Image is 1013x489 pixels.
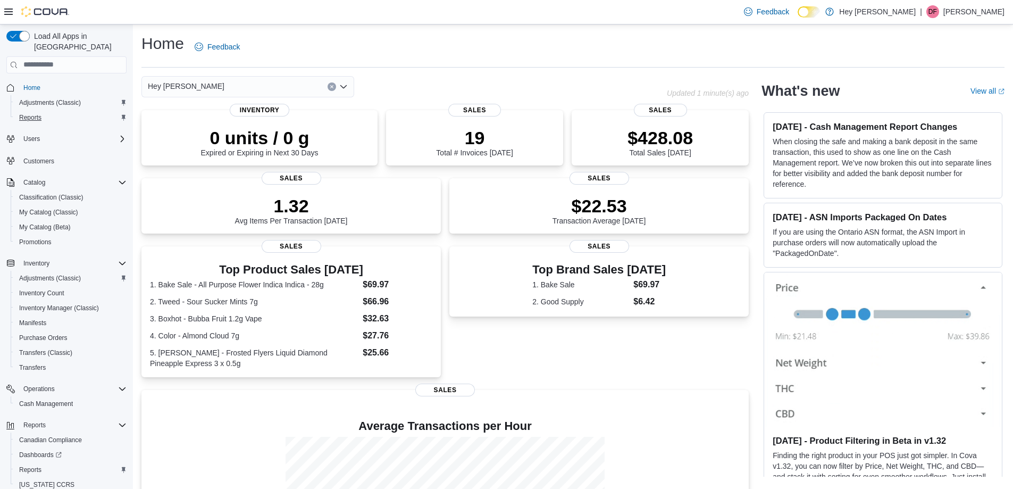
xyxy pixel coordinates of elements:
[11,235,131,250] button: Promotions
[773,136,993,189] p: When closing the safe and making a bank deposit in the same transaction, this used to show as one...
[148,80,224,93] span: Hey [PERSON_NAME]
[19,363,46,372] span: Transfers
[15,331,72,344] a: Purchase Orders
[532,296,629,307] dt: 2. Good Supply
[11,286,131,301] button: Inventory Count
[11,396,131,411] button: Cash Management
[339,82,348,91] button: Open list of options
[2,153,131,168] button: Customers
[436,127,513,157] div: Total # Invoices [DATE]
[19,98,81,107] span: Adjustments (Classic)
[11,205,131,220] button: My Catalog (Classic)
[15,272,127,285] span: Adjustments (Classic)
[19,419,50,432] button: Reports
[740,1,793,22] a: Feedback
[15,221,127,234] span: My Catalog (Beta)
[23,84,40,92] span: Home
[15,346,127,359] span: Transfers (Classic)
[2,131,131,146] button: Users
[633,295,666,308] dd: $6.42
[757,6,789,17] span: Feedback
[11,220,131,235] button: My Catalog (Beta)
[19,208,78,217] span: My Catalog (Classic)
[11,462,131,477] button: Reports
[11,447,131,462] a: Dashboards
[570,172,629,185] span: Sales
[19,132,44,145] button: Users
[15,463,46,476] a: Reports
[19,451,62,459] span: Dashboards
[773,435,993,446] h3: [DATE] - Product Filtering in Beta in v1.32
[532,263,666,276] h3: Top Brand Sales [DATE]
[15,317,127,329] span: Manifests
[15,397,127,410] span: Cash Management
[19,238,52,246] span: Promotions
[926,5,939,18] div: Dawna Fuller
[2,418,131,433] button: Reports
[15,206,82,219] a: My Catalog (Classic)
[150,330,358,341] dt: 4. Color - Almond Cloud 7g
[262,240,321,253] span: Sales
[667,89,749,97] p: Updated 1 minute(s) ago
[15,361,127,374] span: Transfers
[15,221,75,234] a: My Catalog (Beta)
[15,449,66,461] a: Dashboards
[30,31,127,52] span: Load All Apps in [GEOGRAPHIC_DATA]
[11,360,131,375] button: Transfers
[19,274,81,283] span: Adjustments (Classic)
[15,96,85,109] a: Adjustments (Classic)
[552,195,646,225] div: Transaction Average [DATE]
[2,80,131,95] button: Home
[15,317,51,329] a: Manifests
[23,421,46,429] span: Reports
[627,127,693,157] div: Total Sales [DATE]
[2,256,131,271] button: Inventory
[328,82,336,91] button: Clear input
[230,104,289,117] span: Inventory
[19,176,127,189] span: Catalog
[19,81,127,94] span: Home
[634,104,687,117] span: Sales
[235,195,348,217] p: 1.32
[19,383,127,395] span: Operations
[11,301,131,316] button: Inventory Manager (Classic)
[15,191,88,204] a: Classification (Classic)
[150,347,358,369] dt: 5. [PERSON_NAME] - Frosted Flyers Liquid Diamond Pineapple Express 3 x 0.5g
[15,191,127,204] span: Classification (Classic)
[11,110,131,125] button: Reports
[19,334,68,342] span: Purchase Orders
[11,95,131,110] button: Adjustments (Classic)
[15,346,77,359] a: Transfers (Classic)
[11,271,131,286] button: Adjustments (Classic)
[15,236,127,248] span: Promotions
[363,329,432,342] dd: $27.76
[15,463,127,476] span: Reports
[19,155,58,168] a: Customers
[11,345,131,360] button: Transfers (Classic)
[943,5,1004,18] p: [PERSON_NAME]
[448,104,501,117] span: Sales
[19,132,127,145] span: Users
[15,111,46,124] a: Reports
[19,466,41,474] span: Reports
[23,385,55,393] span: Operations
[15,236,56,248] a: Promotions
[19,480,74,489] span: [US_STATE] CCRS
[19,436,82,444] span: Canadian Compliance
[552,195,646,217] p: $22.53
[773,212,993,222] h3: [DATE] - ASN Imports Packaged On Dates
[15,434,127,446] span: Canadian Compliance
[190,36,244,57] a: Feedback
[19,223,71,231] span: My Catalog (Beta)
[363,346,432,359] dd: $25.66
[150,279,358,290] dt: 1. Bake Sale - All Purpose Flower Indica Indica - 28g
[633,278,666,291] dd: $69.97
[207,42,240,52] span: Feedback
[798,6,820,18] input: Dark Mode
[363,278,432,291] dd: $69.97
[11,190,131,205] button: Classification (Classic)
[570,240,629,253] span: Sales
[761,82,840,100] h2: What's new
[150,420,740,433] h4: Average Transactions per Hour
[201,127,319,157] div: Expired or Expiring in Next 30 Days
